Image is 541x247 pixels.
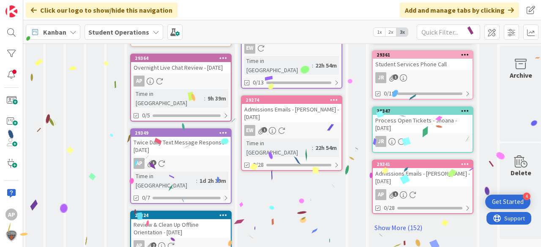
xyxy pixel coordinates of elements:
[43,27,66,37] span: Kanban
[242,125,342,136] div: EW
[244,56,312,75] div: Time in [GEOGRAPHIC_DATA]
[242,104,342,122] div: Admissions Emails - [PERSON_NAME] - [DATE]
[131,54,231,62] div: 29364
[134,76,145,87] div: AP
[131,219,231,238] div: Review & Clean Up Offline Orientation - [DATE]
[135,212,231,218] div: 29324
[384,89,395,98] span: 0/19
[396,28,408,36] span: 3x
[242,96,342,122] div: 29274Admissions Emails - [PERSON_NAME] - [DATE]
[400,3,519,18] div: Add and manage tabs by clicking
[373,160,473,168] div: 29341
[142,193,150,202] span: 0/7
[373,107,473,115] div: 29347
[131,76,231,87] div: AP
[393,191,398,197] span: 1
[134,171,196,190] div: Time in [GEOGRAPHIC_DATA]
[510,70,532,80] div: Archive
[373,160,473,187] div: 29341Admissions Emails - [PERSON_NAME] - [DATE]
[485,195,530,209] div: Open Get Started checklist, remaining modules: 4
[377,108,473,114] div: 29347
[253,78,264,87] span: 0/13
[511,168,531,178] div: Delete
[134,158,145,169] div: AP
[373,72,473,83] div: JR
[131,62,231,73] div: Overnight Live Chat Review - [DATE]
[196,176,197,185] span: :
[492,198,524,206] div: Get Started
[142,111,150,120] span: 0/5
[375,72,386,83] div: JR
[377,161,473,167] div: 29341
[242,96,342,104] div: 29274
[373,136,473,147] div: JR
[151,160,156,166] span: 3
[131,212,231,238] div: 29324Review & Clean Up Offline Orientation - [DATE]
[204,94,205,103] span: :
[244,43,255,54] div: EW
[373,107,473,133] div: 29347Process Open Tickets - Jhoana - [DATE]
[246,97,342,103] div: 29274
[385,28,396,36] span: 2x
[244,125,255,136] div: EW
[372,221,473,234] a: Show More (152)
[131,129,231,155] div: 29349Twice Daily Text Message Response - [DATE]
[135,55,231,61] div: 29364
[374,28,385,36] span: 1x
[131,54,231,73] div: 29364Overnight Live Chat Review - [DATE]
[377,52,473,58] div: 29361
[384,204,395,212] span: 0/28
[197,176,228,185] div: 1d 2h 39m
[373,51,473,70] div: 29361Student Services Phone Call
[375,189,386,200] div: AP
[312,61,313,70] span: :
[373,115,473,133] div: Process Open Tickets - Jhoana - [DATE]
[262,127,267,133] span: 1
[417,24,480,40] input: Quick Filter...
[131,158,231,169] div: AP
[253,160,264,169] span: 0/28
[242,43,342,54] div: EW
[5,230,17,242] img: avatar
[375,136,386,147] div: JR
[244,138,312,157] div: Time in [GEOGRAPHIC_DATA]
[313,61,339,70] div: 22h 54m
[131,212,231,219] div: 29324
[134,89,204,108] div: Time in [GEOGRAPHIC_DATA]
[523,193,530,200] div: 4
[313,143,339,152] div: 22h 54m
[5,5,17,17] img: Visit kanbanzone.com
[26,3,178,18] div: Click our logo to show/hide this navigation
[373,59,473,70] div: Student Services Phone Call
[131,129,231,137] div: 29349
[312,143,313,152] span: :
[373,189,473,200] div: AP
[18,1,38,11] span: Support
[393,74,398,80] span: 1
[373,51,473,59] div: 29361
[205,94,228,103] div: 9h 39m
[88,28,149,36] b: Student Operations
[131,137,231,155] div: Twice Daily Text Message Response - [DATE]
[373,168,473,187] div: Admissions Emails - [PERSON_NAME] - [DATE]
[135,130,231,136] div: 29349
[5,209,17,220] div: AP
